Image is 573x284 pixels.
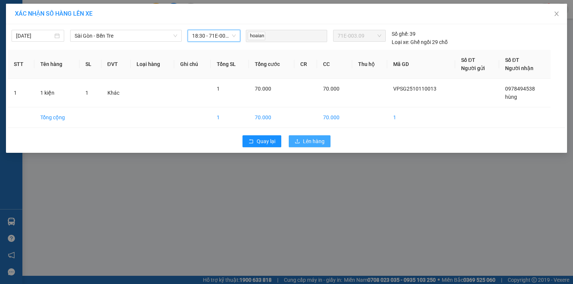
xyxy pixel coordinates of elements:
[317,50,352,79] th: CC
[294,50,317,79] th: CR
[34,50,79,79] th: Tên hàng
[257,137,275,145] span: Quay lại
[393,86,436,92] span: VPSG2510110013
[505,86,535,92] span: 0978494538
[217,86,220,92] span: 1
[34,107,79,128] td: Tổng cộng
[34,79,79,107] td: 1 kiện
[8,50,34,79] th: STT
[79,50,101,79] th: SL
[248,32,265,40] span: hoaian
[392,38,448,46] div: Ghế ngồi 29 chỗ
[546,4,567,25] button: Close
[392,30,416,38] div: 39
[461,57,475,63] span: Số ĐT
[289,135,331,147] button: uploadLên hàng
[461,65,485,71] span: Người gửi
[211,50,249,79] th: Tổng SL
[101,79,131,107] td: Khác
[317,107,352,128] td: 70.000
[387,50,455,79] th: Mã GD
[173,34,178,38] span: down
[249,107,294,128] td: 70.000
[85,90,88,96] span: 1
[8,79,34,107] td: 1
[505,57,519,63] span: Số ĐT
[242,135,281,147] button: rollbackQuay lại
[392,38,409,46] span: Loại xe:
[387,107,455,128] td: 1
[505,65,533,71] span: Người nhận
[255,86,271,92] span: 70.000
[174,50,211,79] th: Ghi chú
[131,50,174,79] th: Loại hàng
[16,32,53,40] input: 11/10/2025
[15,10,93,17] span: XÁC NHẬN SỐ HÀNG LÊN XE
[101,50,131,79] th: ĐVT
[323,86,339,92] span: 70.000
[249,50,294,79] th: Tổng cước
[392,30,408,38] span: Số ghế:
[248,139,254,145] span: rollback
[505,94,517,100] span: hùng
[303,137,325,145] span: Lên hàng
[352,50,388,79] th: Thu hộ
[554,11,560,17] span: close
[338,30,381,41] span: 71E-003.09
[192,30,236,41] span: 18:30 - 71E-003.09
[295,139,300,145] span: upload
[75,30,177,41] span: Sài Gòn - Bến Tre
[211,107,249,128] td: 1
